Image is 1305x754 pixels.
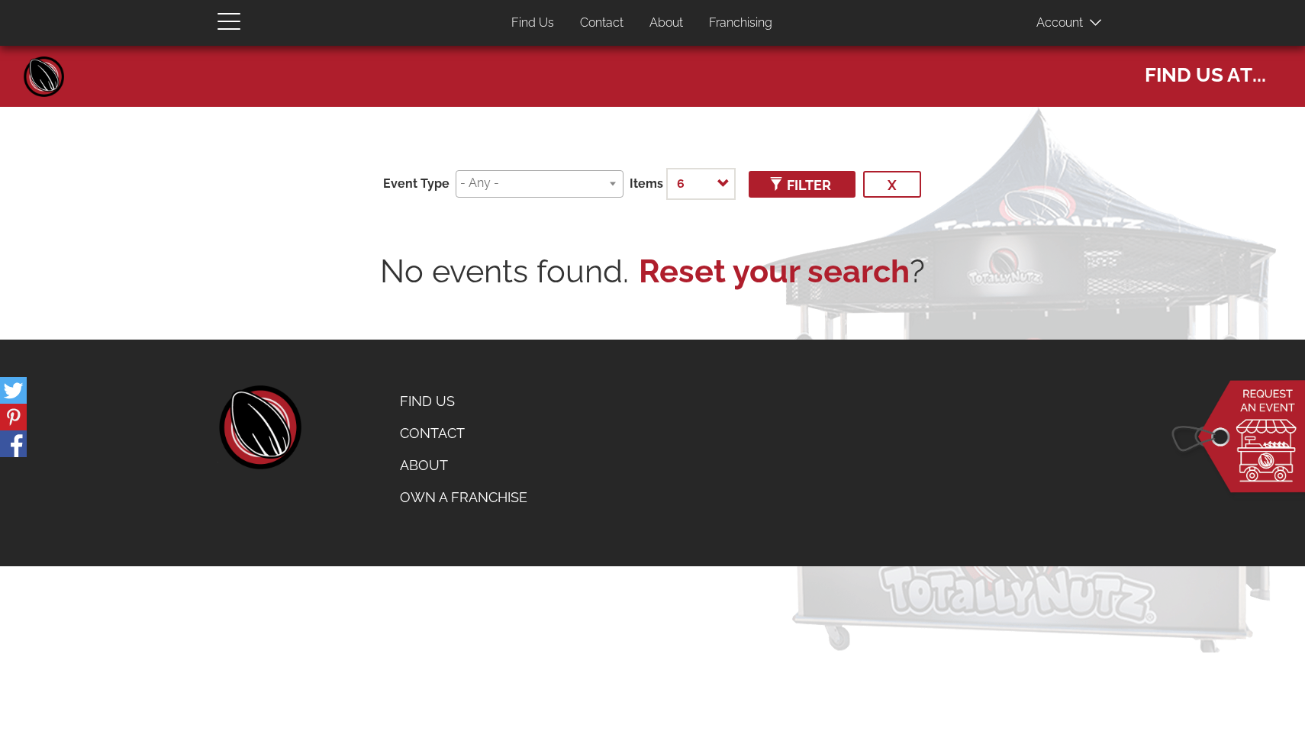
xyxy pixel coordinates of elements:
a: Find Us [500,8,565,38]
a: Home [21,53,67,99]
label: Event Type [383,176,449,193]
span: Filter [773,177,831,193]
a: Own a Franchise [388,482,539,514]
label: Items [630,176,663,193]
button: x [863,171,921,198]
a: Contact [388,417,539,449]
a: Franchising [698,8,784,38]
a: Find Us [388,385,539,417]
a: home [217,385,301,469]
a: About [638,8,694,38]
span: Find us at... [1145,56,1266,89]
a: Reset your search [639,249,910,294]
input: - Any - [460,175,614,192]
a: About [388,449,539,482]
button: Filter [749,171,855,198]
a: Contact [569,8,635,38]
div: No events found. ? [217,249,1087,294]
